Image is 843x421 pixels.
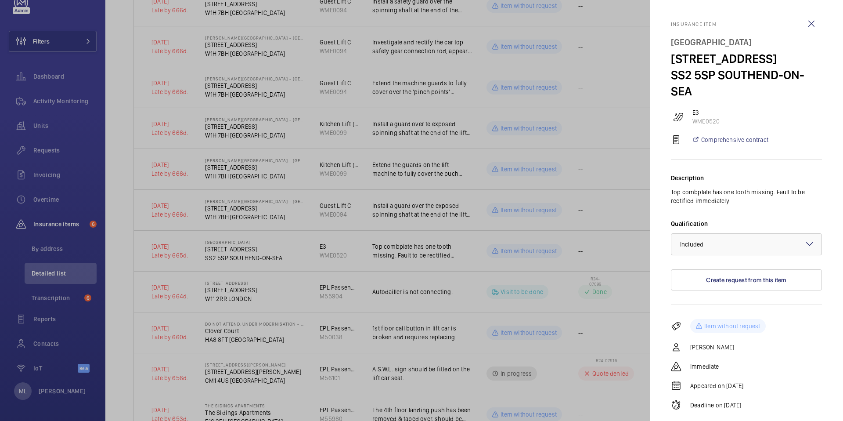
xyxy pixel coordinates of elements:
p: Deadline on [DATE] [690,401,741,410]
button: Create request from this item [671,269,822,290]
p: Immediate [690,362,719,371]
p: Item without request [704,322,760,330]
img: escalator.svg [673,112,684,122]
p: WME0520 [692,117,822,126]
div: Description [671,174,822,182]
p: Appeared on [DATE] [690,381,743,390]
span: Included [680,241,703,248]
div: [GEOGRAPHIC_DATA] [671,34,822,51]
p: E3 [692,108,822,117]
p: Top combplate has one tooth missing. Fault to be rectified immediately [671,188,822,205]
a: Comprehensive contract [692,135,768,144]
p: [PERSON_NAME] [690,343,734,352]
h4: [STREET_ADDRESS] SS2 5SP SOUTHEND-ON-SEA [671,34,822,99]
label: Qualification [671,219,822,228]
p: Insurance item [671,21,822,27]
